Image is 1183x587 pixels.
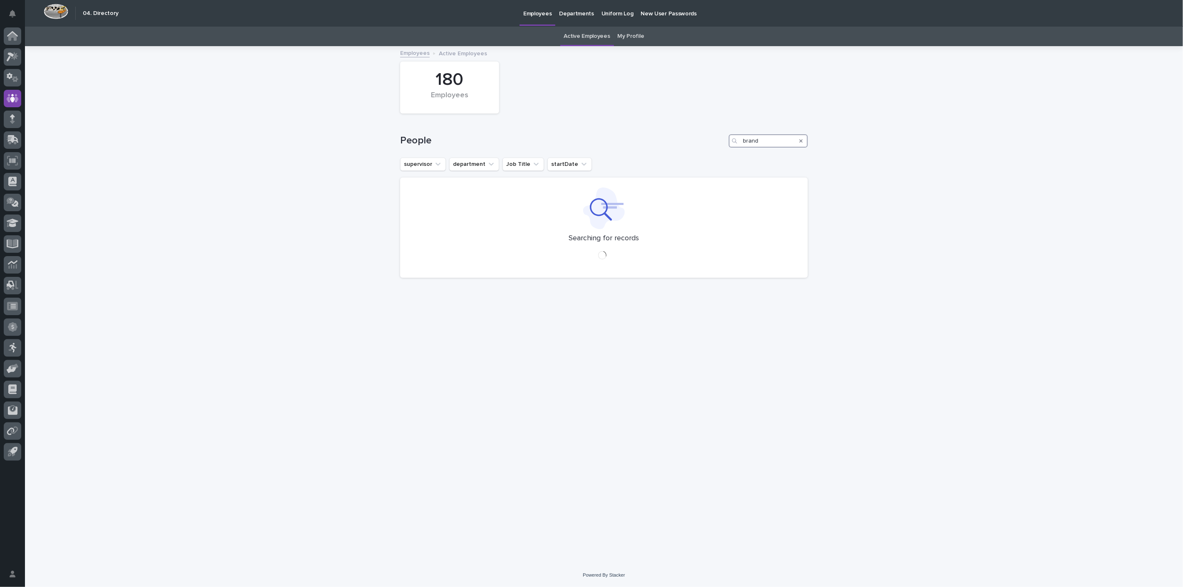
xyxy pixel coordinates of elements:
[569,234,639,243] p: Searching for records
[547,158,592,171] button: startDate
[400,158,446,171] button: supervisor
[414,69,485,90] div: 180
[439,48,487,57] p: Active Employees
[83,10,119,17] h2: 04. Directory
[618,27,644,46] a: My Profile
[729,134,808,148] input: Search
[583,572,625,577] a: Powered By Stacker
[44,4,68,19] img: Workspace Logo
[400,48,430,57] a: Employees
[10,10,21,23] div: Notifications
[564,27,610,46] a: Active Employees
[4,5,21,22] button: Notifications
[449,158,499,171] button: department
[502,158,544,171] button: Job Title
[400,135,725,147] h1: People
[414,91,485,109] div: Employees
